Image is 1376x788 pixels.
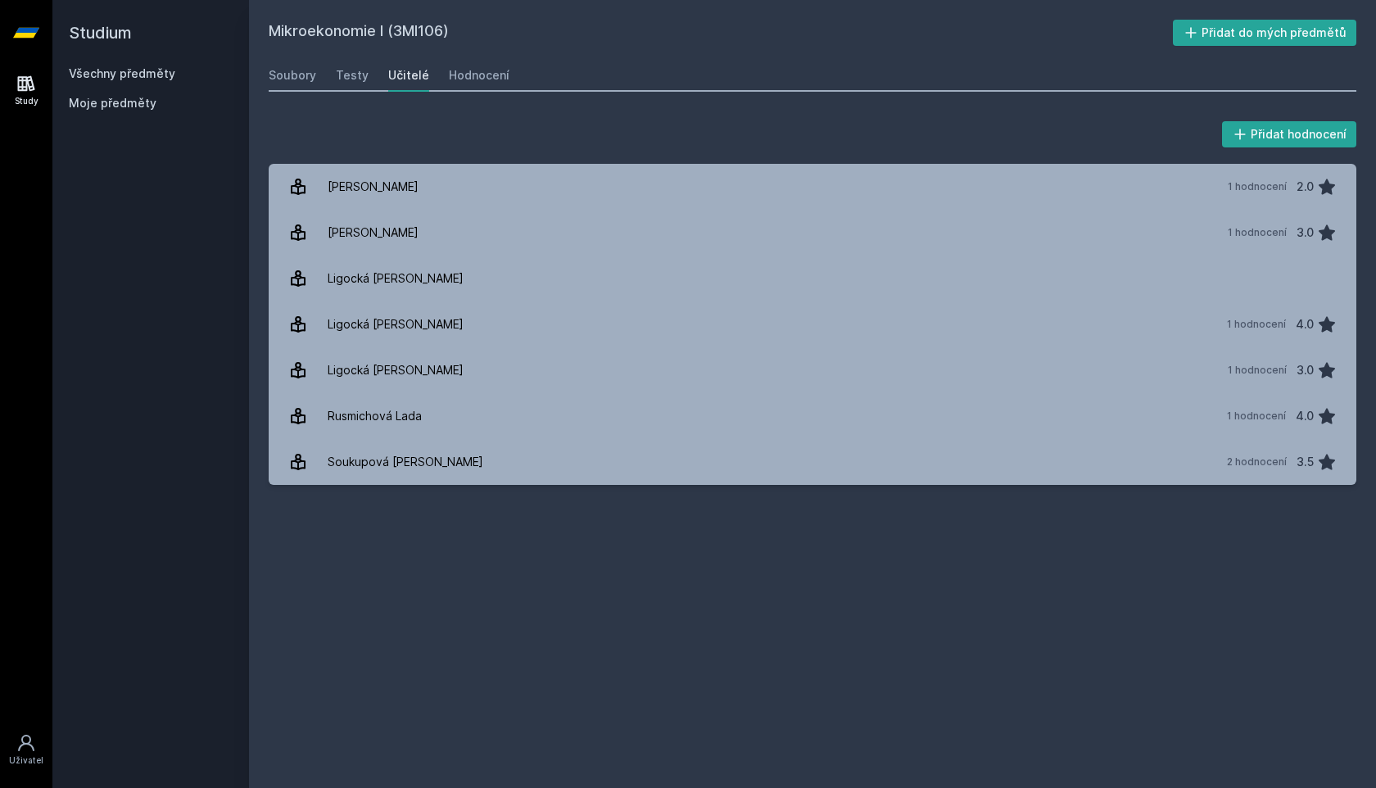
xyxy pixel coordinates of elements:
[269,164,1356,210] a: [PERSON_NAME] 1 hodnocení 2.0
[328,216,419,249] div: [PERSON_NAME]
[328,308,464,341] div: Ligocká [PERSON_NAME]
[69,66,175,80] a: Všechny předměty
[328,446,483,478] div: Soukupová [PERSON_NAME]
[336,59,369,92] a: Testy
[269,347,1356,393] a: Ligocká [PERSON_NAME] 1 hodnocení 3.0
[328,170,419,203] div: [PERSON_NAME]
[3,66,49,115] a: Study
[1227,410,1286,423] div: 1 hodnocení
[328,354,464,387] div: Ligocká [PERSON_NAME]
[336,67,369,84] div: Testy
[3,725,49,775] a: Uživatel
[9,754,43,767] div: Uživatel
[388,59,429,92] a: Učitelé
[328,400,422,432] div: Rusmichová Lada
[269,67,316,84] div: Soubory
[269,20,1173,46] h2: Mikroekonomie I (3MI106)
[1296,400,1314,432] div: 4.0
[1228,364,1287,377] div: 1 hodnocení
[269,256,1356,301] a: Ligocká [PERSON_NAME]
[269,301,1356,347] a: Ligocká [PERSON_NAME] 1 hodnocení 4.0
[449,67,509,84] div: Hodnocení
[1297,170,1314,203] div: 2.0
[328,262,464,295] div: Ligocká [PERSON_NAME]
[1228,226,1287,239] div: 1 hodnocení
[269,59,316,92] a: Soubory
[69,95,156,111] span: Moje předměty
[388,67,429,84] div: Učitelé
[1228,180,1287,193] div: 1 hodnocení
[1297,216,1314,249] div: 3.0
[1222,121,1357,147] button: Přidat hodnocení
[1296,308,1314,341] div: 4.0
[449,59,509,92] a: Hodnocení
[1227,318,1286,331] div: 1 hodnocení
[269,439,1356,485] a: Soukupová [PERSON_NAME] 2 hodnocení 3.5
[15,95,38,107] div: Study
[269,210,1356,256] a: [PERSON_NAME] 1 hodnocení 3.0
[269,393,1356,439] a: Rusmichová Lada 1 hodnocení 4.0
[1173,20,1357,46] button: Přidat do mých předmětů
[1227,455,1287,469] div: 2 hodnocení
[1297,354,1314,387] div: 3.0
[1297,446,1314,478] div: 3.5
